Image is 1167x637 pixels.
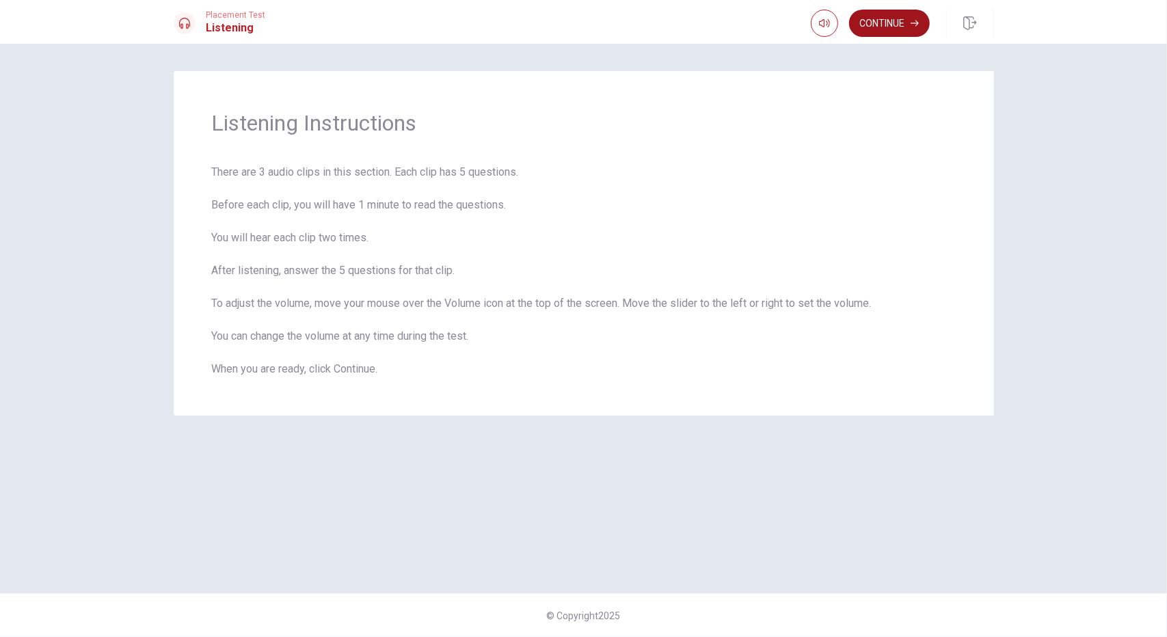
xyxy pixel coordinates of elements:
[849,10,930,37] button: Continue
[206,20,266,36] h1: Listening
[206,10,266,20] span: Placement Test
[212,164,956,377] span: There are 3 audio clips in this section. Each clip has 5 questions. Before each clip, you will ha...
[212,109,956,137] span: Listening Instructions
[547,610,621,621] span: © Copyright 2025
